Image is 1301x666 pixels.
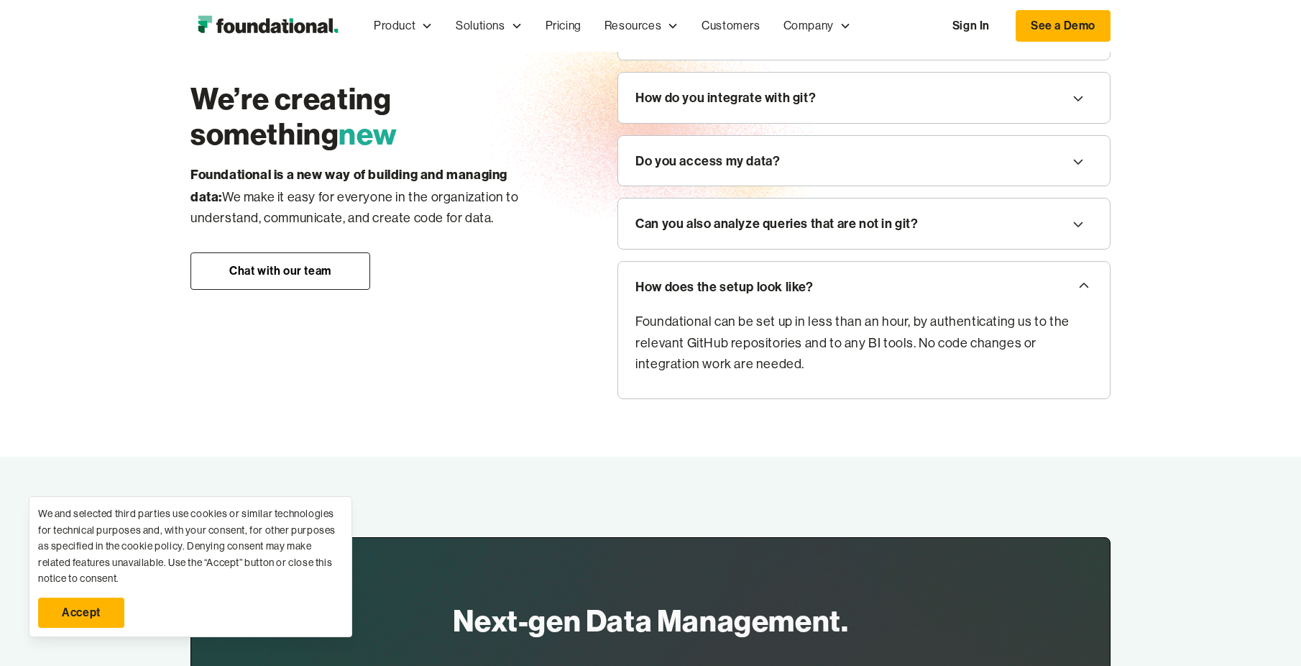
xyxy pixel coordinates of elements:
[190,164,560,229] p: We make it easy for everyone in the organization to understand, communicate, and create code for ...
[190,12,345,40] a: home
[190,252,370,290] a: Chat with our team
[635,311,1093,375] p: Foundational can be set up in less than an hour, by authenticating us to the relevant GitHub repo...
[362,2,444,50] div: Product
[635,87,816,109] div: How do you integrate with git?
[534,2,593,50] a: Pricing
[593,2,690,50] div: Resources
[690,2,771,50] a: Customers
[783,17,834,35] div: Company
[444,2,533,50] div: Solutions
[339,116,397,153] span: new
[635,150,780,172] div: Do you access my data?
[190,81,560,153] h2: We’re creating something
[1016,10,1111,42] a: See a Demo
[190,166,507,205] strong: Foundational is a new way of building and managing data:
[635,213,918,234] div: Can you also analyze queries that are not in git?
[38,598,124,628] a: Accept
[635,276,813,298] div: How does the setup look like?
[190,12,345,40] img: Foundational Logo
[374,17,415,35] div: Product
[772,2,863,50] div: Company
[456,17,505,35] div: Solutions
[1042,499,1301,666] iframe: Chat Widget
[453,598,849,643] h2: Next-gen Data Management.
[604,17,661,35] div: Resources
[938,11,1004,41] a: Sign In
[38,506,343,586] div: We and selected third parties use cookies or similar technologies for technical purposes and, wit...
